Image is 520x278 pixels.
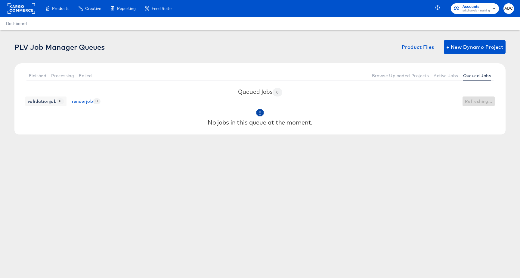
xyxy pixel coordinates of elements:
[506,5,512,12] span: ADC
[152,6,172,11] span: Feed Suite
[208,119,313,125] div: No jobs in this queue at the moment.
[117,6,136,11] span: Reporting
[85,6,101,11] span: Creative
[72,98,101,105] span: renderjob
[51,73,74,78] span: Processing
[503,3,514,14] button: ADC
[79,73,92,78] span: Failed
[399,40,437,54] button: Product Files
[29,73,46,78] span: Finished
[462,4,490,10] span: Accounts
[402,43,434,51] span: Product Files
[52,6,69,11] span: Products
[444,40,506,54] button: + New Dynamo Project
[238,88,282,96] h3: Queued Jobs
[451,3,499,14] button: AccountsStitcherAds - Training
[6,21,27,26] a: Dashboard
[25,96,67,106] button: validationjob 0
[434,73,458,78] span: Active Jobs
[57,98,64,104] span: 0
[28,98,64,105] span: validationjob
[70,96,103,106] button: renderjob 0
[463,73,491,78] span: Queued Jobs
[446,43,503,51] span: + New Dynamo Project
[93,98,100,104] span: 0
[14,43,105,51] div: PLV Job Manager Queues
[372,73,429,78] span: Browse Uploaded Projects
[273,90,282,94] span: 0
[462,8,490,13] span: StitcherAds - Training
